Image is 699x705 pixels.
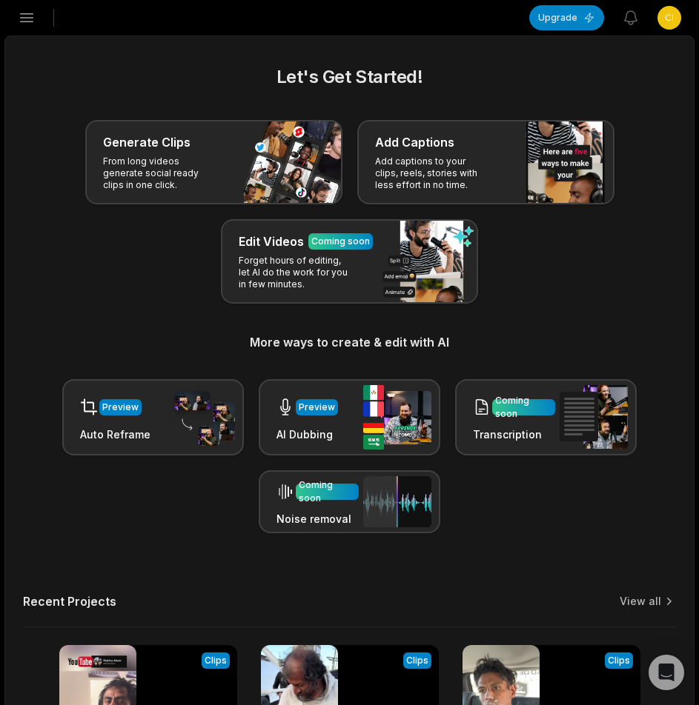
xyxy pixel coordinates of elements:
[102,401,139,414] div: Preview
[363,476,431,527] img: noise_removal.png
[529,5,604,30] button: Upgrade
[473,427,555,442] h3: Transcription
[620,594,661,609] a: View all
[363,385,431,450] img: ai_dubbing.png
[311,235,370,248] div: Coming soon
[495,394,552,421] div: Coming soon
[23,594,116,609] h2: Recent Projects
[276,511,359,527] h3: Noise removal
[23,64,676,90] h2: Let's Get Started!
[560,385,628,449] img: transcription.png
[276,427,338,442] h3: AI Dubbing
[23,333,676,351] h3: More ways to create & edit with AI
[299,401,335,414] div: Preview
[167,389,235,447] img: auto_reframe.png
[375,133,454,151] h3: Add Captions
[299,478,356,505] div: Coming soon
[375,156,490,191] p: Add captions to your clips, reels, stories with less effort in no time.
[103,133,191,151] h3: Generate Clips
[649,655,684,690] div: Open Intercom Messenger
[239,233,304,250] h3: Edit Videos
[103,156,218,191] p: From long videos generate social ready clips in one click.
[239,255,354,290] p: Forget hours of editing, let AI do the work for you in few minutes.
[80,427,150,442] h3: Auto Reframe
